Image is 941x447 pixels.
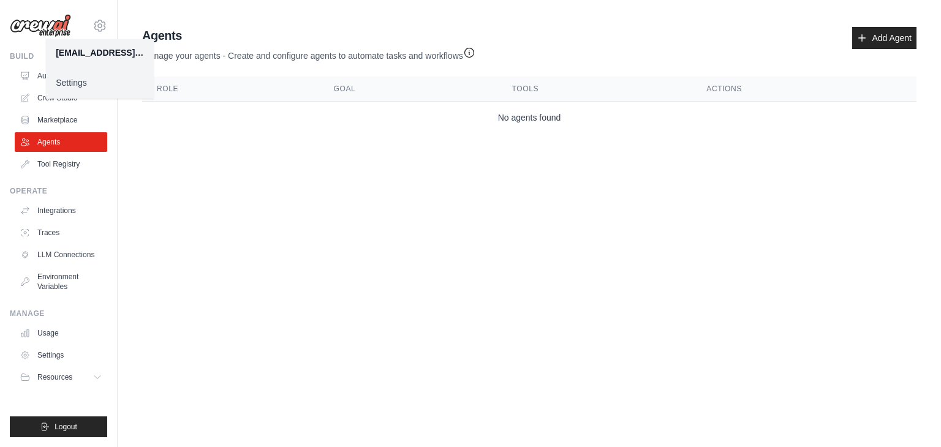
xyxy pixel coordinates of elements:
[10,14,71,37] img: Logo
[56,47,144,59] div: [EMAIL_ADDRESS][DOMAIN_NAME]
[142,102,916,134] td: No agents found
[15,132,107,152] a: Agents
[46,72,154,94] a: Settings
[55,422,77,432] span: Logout
[15,245,107,265] a: LLM Connections
[692,77,916,102] th: Actions
[10,51,107,61] div: Build
[37,372,72,382] span: Resources
[15,367,107,387] button: Resources
[15,323,107,343] a: Usage
[15,223,107,242] a: Traces
[15,88,107,108] a: Crew Studio
[15,201,107,220] a: Integrations
[852,27,916,49] a: Add Agent
[142,44,475,62] p: Manage your agents - Create and configure agents to automate tasks and workflows
[497,77,692,102] th: Tools
[10,186,107,196] div: Operate
[15,267,107,296] a: Environment Variables
[10,309,107,318] div: Manage
[15,345,107,365] a: Settings
[142,27,475,44] h2: Agents
[15,154,107,174] a: Tool Registry
[15,66,107,86] a: Automations
[10,416,107,437] button: Logout
[142,77,319,102] th: Role
[319,77,497,102] th: Goal
[15,110,107,130] a: Marketplace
